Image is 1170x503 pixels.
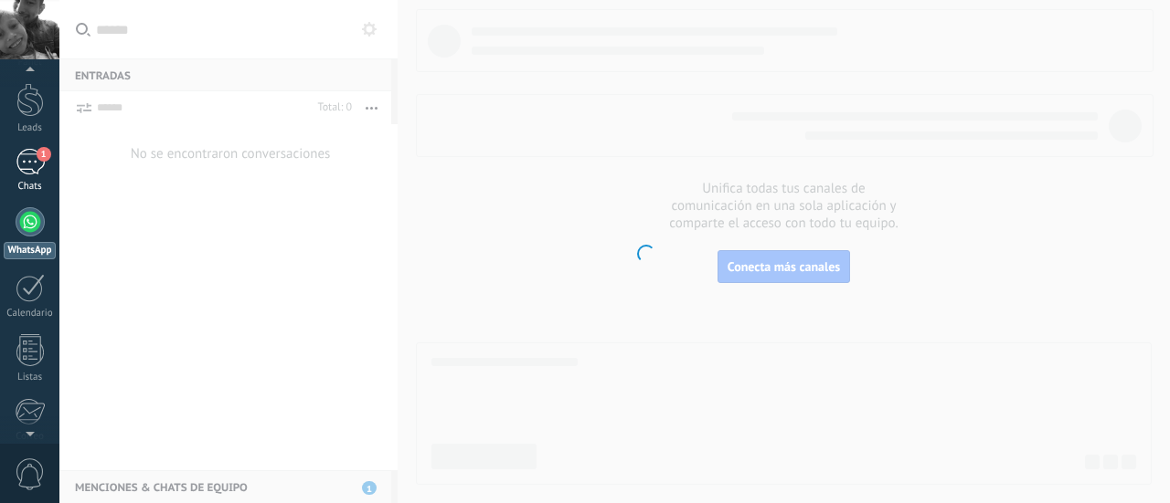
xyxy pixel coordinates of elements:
[4,372,57,383] div: Listas
[4,122,57,134] div: Leads
[4,242,56,259] div: WhatsApp
[4,308,57,320] div: Calendario
[4,181,57,193] div: Chats
[37,147,51,162] span: 1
